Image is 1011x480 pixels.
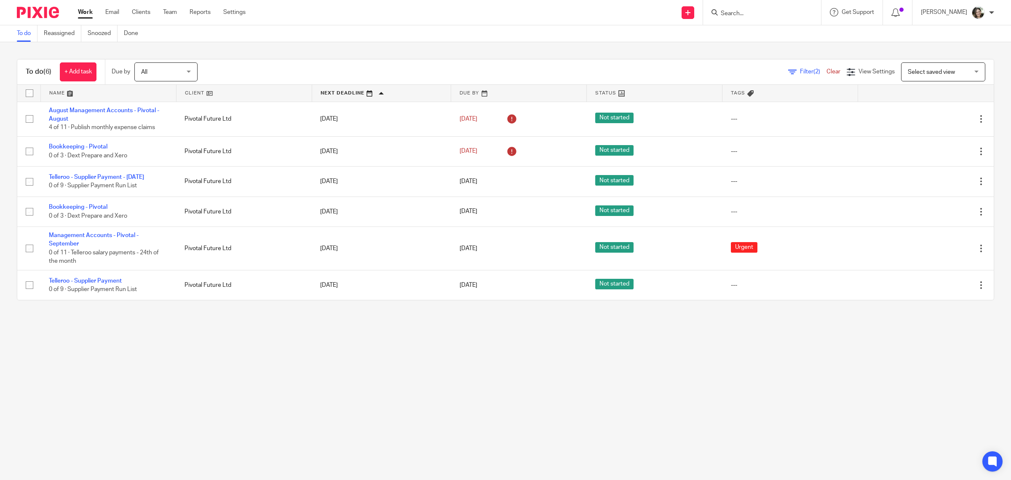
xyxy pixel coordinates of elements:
[800,69,826,75] span: Filter
[595,242,634,253] span: Not started
[223,8,246,16] a: Settings
[49,124,155,130] span: 4 of 11 · Publish monthly expense claims
[312,197,451,227] td: [DATE]
[49,144,107,150] a: Bookkeeping - Pivotal
[813,69,820,75] span: (2)
[460,245,477,251] span: [DATE]
[908,69,955,75] span: Select saved view
[826,69,840,75] a: Clear
[163,8,177,16] a: Team
[49,204,107,210] a: Bookkeeping - Pivotal
[312,167,451,197] td: [DATE]
[44,25,81,42] a: Reassigned
[49,250,159,264] span: 0 of 11 · Telleroo salary payments - 24th of the month
[132,8,150,16] a: Clients
[859,69,895,75] span: View Settings
[176,227,312,270] td: Pivotal Future Ltd
[731,91,745,95] span: Tags
[595,279,634,289] span: Not started
[141,69,147,75] span: All
[595,145,634,156] span: Not started
[49,286,137,292] span: 0 of 9 · Supplier Payment Run List
[731,177,850,186] div: ---
[176,270,312,300] td: Pivotal Future Ltd
[49,232,139,247] a: Management Accounts - Pivotal - September
[17,25,37,42] a: To do
[312,136,451,166] td: [DATE]
[731,115,850,123] div: ---
[17,7,59,18] img: Pixie
[595,175,634,186] span: Not started
[176,167,312,197] td: Pivotal Future Ltd
[731,147,850,156] div: ---
[78,8,93,16] a: Work
[312,270,451,300] td: [DATE]
[49,278,122,284] a: Telleroo - Supplier Payment
[60,62,96,81] a: + Add task
[720,10,796,18] input: Search
[460,282,477,288] span: [DATE]
[176,136,312,166] td: Pivotal Future Ltd
[971,6,985,19] img: barbara-raine-.jpg
[842,9,874,15] span: Get Support
[595,113,634,123] span: Not started
[49,153,127,159] span: 0 of 3 · Dext Prepare and Xero
[460,148,477,154] span: [DATE]
[176,102,312,136] td: Pivotal Future Ltd
[49,174,144,180] a: Telleroo - Supplier Payment - [DATE]
[731,281,850,289] div: ---
[312,102,451,136] td: [DATE]
[49,108,159,122] a: August Management Accounts - Pivotal - August
[460,209,477,215] span: [DATE]
[112,67,130,76] p: Due by
[731,242,757,253] span: Urgent
[49,213,127,219] span: 0 of 3 · Dext Prepare and Xero
[460,116,477,122] span: [DATE]
[312,227,451,270] td: [DATE]
[190,8,211,16] a: Reports
[26,67,51,76] h1: To do
[731,208,850,216] div: ---
[105,8,119,16] a: Email
[921,8,967,16] p: [PERSON_NAME]
[43,68,51,75] span: (6)
[176,197,312,227] td: Pivotal Future Ltd
[595,205,634,216] span: Not started
[88,25,118,42] a: Snoozed
[124,25,144,42] a: Done
[49,183,137,189] span: 0 of 9 · Supplier Payment Run List
[460,178,477,184] span: [DATE]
